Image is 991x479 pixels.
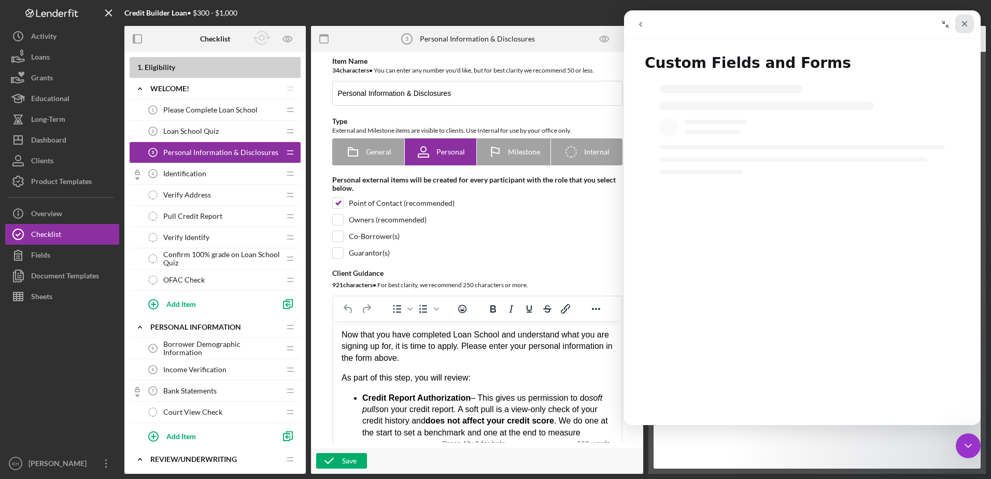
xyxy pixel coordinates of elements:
[124,8,187,17] b: Credit Builder Loan
[5,26,119,47] button: Activity
[152,367,154,372] tspan: 6
[420,35,535,43] div: Personal Information & Disclosures
[349,216,427,224] div: Owners (recommended)
[587,302,605,316] button: Reveal or hide additional toolbar items
[31,171,92,194] div: Product Templates
[163,250,280,267] span: Confirm 100% grade on Loan School Quiz
[163,408,222,416] span: Court View Check
[152,129,154,134] tspan: 2
[163,191,211,199] span: Verify Address
[5,47,119,67] a: Loans
[29,73,269,93] em: soft pulls
[5,453,119,474] button: KH[PERSON_NAME]
[332,269,622,277] div: Client Guidance
[152,107,154,112] tspan: 1
[31,203,62,227] div: Overview
[5,88,119,109] button: Educational
[31,130,66,153] div: Dashboard
[163,212,222,220] span: Pull Credit Report
[339,302,357,316] button: Undo
[12,461,19,467] text: KH
[31,88,69,111] div: Educational
[163,276,205,284] span: OFAC Check
[508,148,540,156] span: Milestone
[956,433,981,458] iframe: Intercom live chat
[5,286,119,307] button: Sheets
[150,455,280,463] div: Review/Underwriting
[484,302,502,316] button: Bold
[332,66,373,74] b: 34 character s •
[166,426,196,446] div: Add Item
[428,440,519,448] div: Press Alt+0 for help
[140,293,275,314] button: Add Item
[5,109,119,130] button: Long-Term
[140,426,275,446] button: Add Item
[150,84,280,93] div: Welcome!
[5,171,119,192] button: Product Templates
[611,437,621,450] div: Press the Up and Down arrow keys to resize the editor.
[5,67,119,88] button: Grants
[349,232,400,241] div: Co-Borrower(s)
[349,199,455,207] div: Point of Contact (recommended)
[388,302,414,316] div: Bullet list
[332,65,622,76] div: You can enter any number you'd like, but for best clarity we recommend 50 or less.
[31,109,65,132] div: Long-Term
[332,176,622,192] div: Personal external items will be created for every participant with the role that you select below.
[577,440,611,448] button: 162 words
[163,170,206,178] span: Identification
[124,9,237,17] div: • $300 - $1,000
[152,150,154,155] tspan: 3
[454,302,471,316] button: Emojis
[624,10,981,425] iframe: Intercom live chat
[166,294,196,314] div: Add Item
[8,8,280,43] p: Now that you have completed Loan School and understand what you are signing up for, it is time to...
[5,245,119,265] button: Fields
[539,302,556,316] button: Strikethrough
[163,340,280,357] span: Borrower Demographic Information
[150,323,280,331] div: Personal Information
[332,280,622,290] div: For best clarity, we recommend 250 characters or more.
[366,148,391,156] span: General
[276,27,300,51] button: Preview as
[5,130,119,150] button: Dashboard
[5,265,119,286] a: Document Templates
[152,388,154,393] tspan: 7
[5,150,119,171] button: Clients
[200,35,230,43] b: Checklist
[316,453,367,469] button: Save
[358,302,375,316] button: Redo
[29,72,280,130] p: – This gives us permission to do on your credit report. A soft pull is a view-only check of your ...
[520,302,538,316] button: Underline
[405,36,408,42] tspan: 3
[332,125,622,136] div: External and Milestone items are visible to clients. Use Internal for use by your office only.
[342,453,357,469] div: Save
[163,127,219,135] span: Loan School Quiz
[332,281,376,289] b: 921 character s •
[137,63,143,72] span: 1 .
[332,57,622,65] div: Item Name
[332,117,622,125] div: Type
[584,148,610,156] span: Internal
[8,8,280,275] body: Rich Text Area. Press ALT-0 for help.
[31,67,53,91] div: Grants
[31,224,61,247] div: Checklist
[8,51,280,63] p: As part of this step, you will review:
[31,47,50,70] div: Loans
[152,346,154,351] tspan: 5
[5,224,119,245] button: Checklist
[502,302,520,316] button: Italic
[5,203,119,224] button: Overview
[163,387,217,395] span: Bank Statements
